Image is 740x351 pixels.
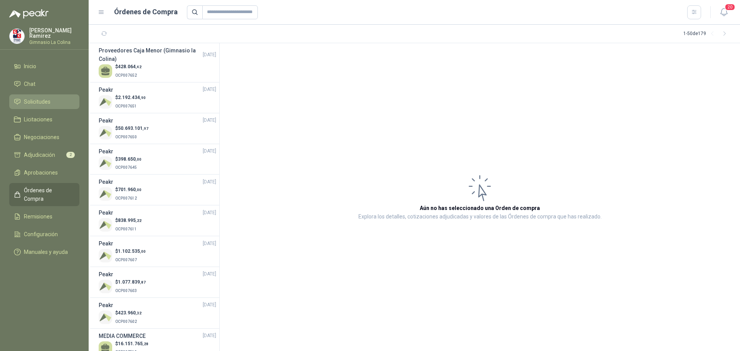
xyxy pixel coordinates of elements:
[118,279,146,285] span: 1.077.839
[118,310,141,316] span: 423.960
[118,249,146,254] span: 1.102.535
[9,183,79,206] a: Órdenes de Compra
[115,186,141,193] p: $
[99,249,112,262] img: Company Logo
[99,239,113,248] h3: Peakr
[9,209,79,224] a: Remisiones
[9,9,49,18] img: Logo peakr
[115,319,137,324] span: OCP007602
[115,104,137,108] span: OCP007651
[203,240,216,247] span: [DATE]
[203,332,216,339] span: [DATE]
[99,86,113,94] h3: Peakr
[99,46,203,63] h3: Proveedores Caja Menor (Gimnasio la Colina)
[136,311,141,315] span: ,32
[115,309,141,317] p: $
[115,340,148,348] p: $
[203,209,216,217] span: [DATE]
[115,73,137,77] span: OCP007652
[115,63,141,71] p: $
[9,77,79,91] a: Chat
[203,117,216,124] span: [DATE]
[9,59,79,74] a: Inicio
[118,64,141,69] span: 428.064
[143,126,148,131] span: ,97
[115,94,146,101] p: $
[140,249,146,254] span: ,00
[99,280,112,293] img: Company Logo
[143,342,148,346] span: ,28
[24,168,58,177] span: Aprobaciones
[115,227,137,231] span: OCP007611
[115,217,141,224] p: $
[140,280,146,284] span: ,87
[9,112,79,127] a: Licitaciones
[99,187,112,201] img: Company Logo
[118,187,141,192] span: 701.960
[99,311,112,324] img: Company Logo
[203,51,216,59] span: [DATE]
[24,186,72,203] span: Órdenes de Compra
[99,218,112,232] img: Company Logo
[203,86,216,93] span: [DATE]
[118,218,141,223] span: 838.995
[9,94,79,109] a: Solicitudes
[24,212,52,221] span: Remisiones
[99,270,113,279] h3: Peakr
[29,40,79,45] p: Gimnasio La Colina
[9,165,79,180] a: Aprobaciones
[136,218,141,223] span: ,22
[99,86,216,110] a: Peakr[DATE] Company Logo$2.192.434,90OCP007651
[99,239,216,264] a: Peakr[DATE] Company Logo$1.102.535,00OCP007607
[24,133,59,141] span: Negociaciones
[203,178,216,186] span: [DATE]
[99,95,112,109] img: Company Logo
[136,188,141,192] span: ,00
[420,204,540,212] h3: Aún no has seleccionado una Orden de compra
[118,341,148,346] span: 16.151.765
[115,156,141,163] p: $
[99,208,216,233] a: Peakr[DATE] Company Logo$838.995,22OCP007611
[115,289,137,293] span: OCP007603
[9,227,79,242] a: Configuración
[114,7,178,17] h1: Órdenes de Compra
[99,147,216,171] a: Peakr[DATE] Company Logo$398.650,00OCP007645
[99,332,146,340] h3: MEDIA COMMERCE
[118,126,148,131] span: 50.693.101
[140,96,146,100] span: ,90
[24,115,52,124] span: Licitaciones
[99,178,216,202] a: Peakr[DATE] Company Logo$701.960,00OCP007612
[99,126,112,139] img: Company Logo
[136,157,141,161] span: ,00
[24,230,58,238] span: Configuración
[725,3,735,11] span: 20
[115,248,146,255] p: $
[24,151,55,159] span: Adjudicación
[99,301,216,325] a: Peakr[DATE] Company Logo$423.960,32OCP007602
[683,28,731,40] div: 1 - 50 de 179
[29,28,79,39] p: [PERSON_NAME] Ramirez
[115,279,146,286] p: $
[717,5,731,19] button: 20
[9,148,79,162] a: Adjudicación2
[99,147,113,156] h3: Peakr
[99,301,113,309] h3: Peakr
[203,148,216,155] span: [DATE]
[203,301,216,309] span: [DATE]
[99,156,112,170] img: Company Logo
[99,116,113,125] h3: Peakr
[115,165,137,170] span: OCP007645
[118,156,141,162] span: 398.650
[136,65,141,69] span: ,42
[358,212,602,222] p: Explora los detalles, cotizaciones adjudicadas y valores de las Órdenes de compra que has realizado.
[115,125,148,132] p: $
[99,270,216,294] a: Peakr[DATE] Company Logo$1.077.839,87OCP007603
[99,46,216,79] a: Proveedores Caja Menor (Gimnasio la Colina)[DATE] $428.064,42OCP007652
[118,95,146,100] span: 2.192.434
[24,80,35,88] span: Chat
[115,135,137,139] span: OCP007650
[66,152,75,158] span: 2
[10,29,24,44] img: Company Logo
[24,62,36,71] span: Inicio
[99,116,216,141] a: Peakr[DATE] Company Logo$50.693.101,97OCP007650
